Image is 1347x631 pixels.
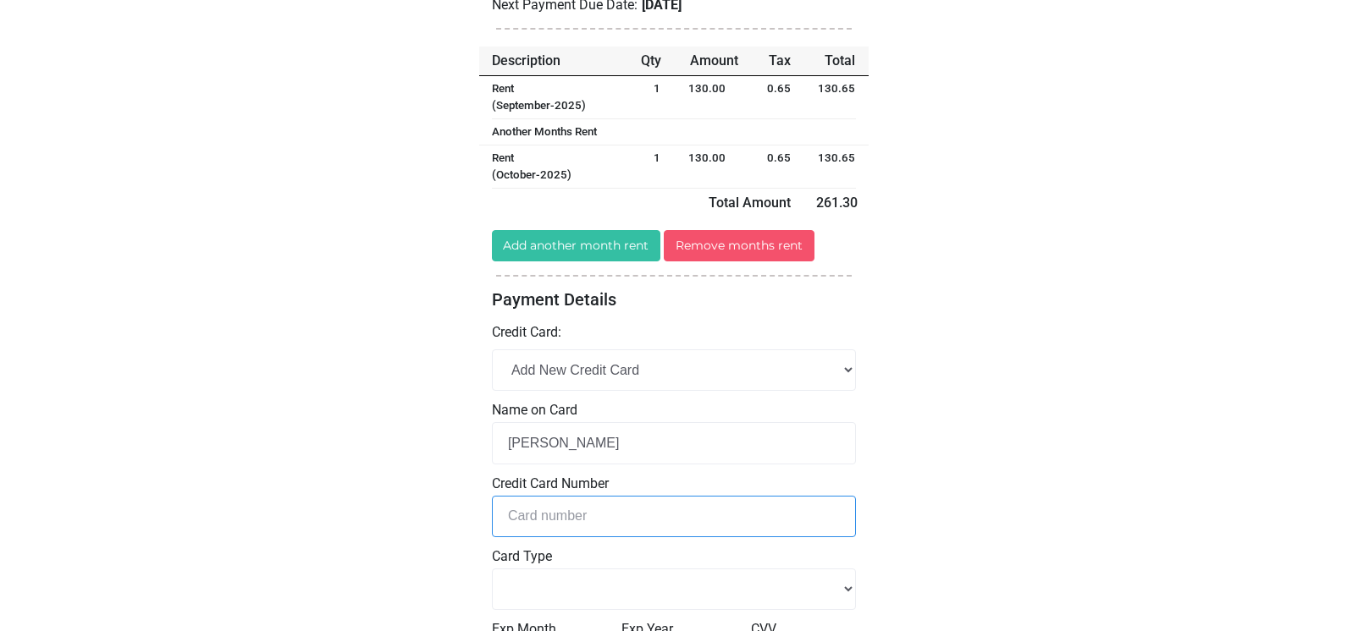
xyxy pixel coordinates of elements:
[738,51,803,71] div: Tax
[803,150,869,184] div: 130.65
[803,80,869,114] div: 130.65
[673,80,738,114] div: 130.00
[492,230,661,261] a: Add another month rent
[492,546,856,567] label: Card Type
[479,51,642,71] div: Description
[492,496,856,537] input: Card number
[673,51,738,71] div: Amount
[738,80,803,114] div: 0.65
[738,150,803,184] div: 0.65
[673,150,738,184] div: 130.00
[492,474,856,494] label: Credit Card Number
[641,80,673,114] div: 1
[479,123,642,140] div: Another Months Rent
[492,322,561,343] label: Credit Card:
[641,150,673,184] div: 1
[641,51,673,71] div: Qty
[492,289,856,310] h5: Payment Details
[479,150,642,184] div: Rent (October-2025)
[492,422,856,464] input: Name on card
[479,80,642,114] div: Rent (September-2025)
[664,230,814,261] a: Remove months rent
[479,193,803,213] div: Total Amount
[492,400,856,420] label: Name on Card
[816,195,858,211] span: 261.30
[803,51,869,71] div: Total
